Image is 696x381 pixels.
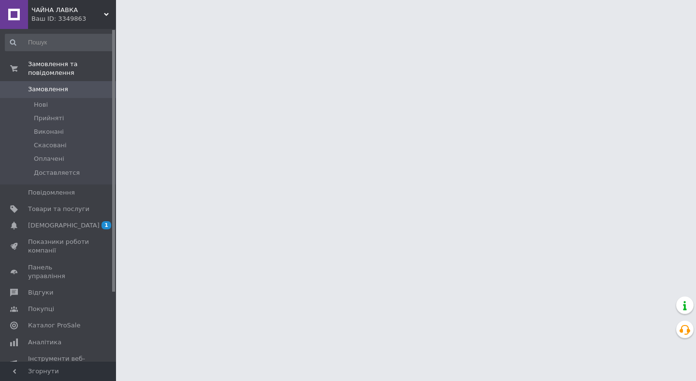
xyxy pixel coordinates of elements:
[31,14,116,23] div: Ваш ID: 3349863
[34,155,64,163] span: Оплачені
[5,34,114,51] input: Пошук
[28,354,89,372] span: Інструменти веб-майстра та SEO
[28,85,68,94] span: Замовлення
[28,238,89,255] span: Показники роботи компанії
[28,338,61,347] span: Аналітика
[28,221,100,230] span: [DEMOGRAPHIC_DATA]
[28,321,80,330] span: Каталог ProSale
[28,205,89,213] span: Товари та послуги
[34,114,64,123] span: Прийняті
[28,60,116,77] span: Замовлення та повідомлення
[31,6,104,14] span: ЧАЙНА ЛАВКА
[34,127,64,136] span: Виконані
[28,188,75,197] span: Повідомлення
[28,288,53,297] span: Відгуки
[34,141,67,150] span: Скасовані
[34,100,48,109] span: Нові
[101,221,111,229] span: 1
[34,169,80,177] span: Доставляется
[28,305,54,313] span: Покупці
[28,263,89,281] span: Панель управління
